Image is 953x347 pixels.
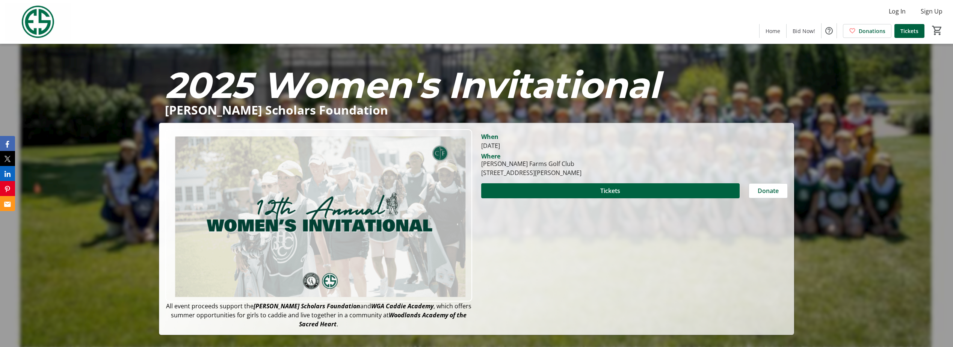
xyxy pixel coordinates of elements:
div: [DATE] [481,141,788,150]
span: and [360,302,371,310]
button: Log In [883,5,912,17]
img: Evans Scholars Foundation's Logo [5,3,71,41]
div: [STREET_ADDRESS][PERSON_NAME] [481,168,581,177]
button: Sign Up [915,5,948,17]
p: [PERSON_NAME] Scholars Foundation [165,103,788,116]
span: . [337,320,338,328]
span: Log In [889,7,906,16]
a: Tickets [894,24,924,38]
span: Donate [758,186,779,195]
button: Tickets [481,183,740,198]
button: Cart [930,24,944,37]
span: Tickets [900,27,918,35]
em: 2025 Women's Invitational [165,63,660,107]
div: [PERSON_NAME] Farms Golf Club [481,159,581,168]
span: Donations [859,27,885,35]
span: Bid Now! [793,27,815,35]
button: Donate [749,183,788,198]
span: Tickets [600,186,620,195]
img: Campaign CTA Media Photo [165,129,472,302]
a: Home [760,24,786,38]
div: When [481,132,498,141]
div: Where [481,153,500,159]
span: All event proceeds support the [166,302,254,310]
a: Bid Now! [787,24,821,38]
em: [PERSON_NAME] Scholars Foundation [254,302,360,310]
button: Help [822,23,837,38]
span: Home [766,27,780,35]
span: Sign Up [921,7,942,16]
a: Donations [843,24,891,38]
em: WGA Caddie Academy [371,302,433,310]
